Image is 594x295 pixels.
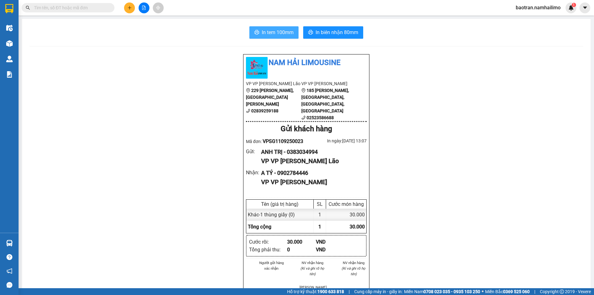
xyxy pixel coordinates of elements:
div: Cước món hàng [328,201,365,207]
span: question-circle [6,254,12,260]
li: VP VP [PERSON_NAME] [301,80,357,87]
span: Miền Bắc [485,288,530,295]
li: VP VP [PERSON_NAME] Lão [246,80,301,87]
div: 0 [287,246,316,254]
span: file-add [142,6,146,10]
div: Gửi : [246,148,261,155]
span: environment [301,88,306,93]
span: printer [308,30,313,36]
div: VND [316,238,345,246]
button: aim [153,2,164,13]
span: Hỗ trợ kỹ thuật: [287,288,344,295]
li: NV nhận hàng [340,260,367,266]
span: environment [246,88,250,93]
div: Cước rồi : [249,238,287,246]
div: ANH TRỊ - 0383034994 [261,148,362,156]
span: plus [127,6,132,10]
input: Tìm tên, số ĐT hoặc mã đơn [34,4,107,11]
sup: 1 [572,3,576,7]
div: SL [315,201,324,207]
button: caret-down [579,2,590,13]
span: 1 [318,224,321,230]
img: logo-vxr [5,4,13,13]
span: 30.000 [350,224,365,230]
strong: 1900 633 818 [317,289,344,294]
span: baotran.namhailimo [511,4,566,11]
div: 30.000 [287,238,316,246]
span: 1 [573,3,575,7]
span: In tem 100mm [262,28,294,36]
div: In ngày: [DATE] 13:07 [306,137,367,144]
span: Khác - 1 thùng giấy (0) [248,212,295,218]
span: phone [246,109,250,113]
img: icon-new-feature [568,5,574,11]
span: copyright [560,289,564,294]
strong: 0708 023 035 - 0935 103 250 [424,289,480,294]
img: warehouse-icon [6,240,13,246]
span: printer [254,30,259,36]
span: Miền Nam [404,288,480,295]
div: VP VP [PERSON_NAME] Lão [261,156,362,166]
div: Gửi khách hàng [246,123,367,135]
img: logo.jpg [246,57,268,79]
div: A TÝ - 0902784446 [261,169,362,177]
span: In biên nhận 80mm [316,28,358,36]
span: Cung cấp máy in - giấy in: [354,288,402,295]
button: printerIn tem 100mm [249,26,299,39]
div: VP VP [PERSON_NAME] [261,177,362,187]
span: notification [6,268,12,274]
li: Nam Hải Limousine [246,57,367,69]
i: (Kí và ghi rõ họ tên) [342,266,365,276]
span: caret-down [582,5,588,11]
span: | [534,288,535,295]
b: 02523586688 [307,115,334,120]
b: 229 [PERSON_NAME], [GEOGRAPHIC_DATA][PERSON_NAME] [246,88,294,106]
div: Tổng phải thu : [249,246,287,254]
li: Người gửi hàng xác nhận [258,260,285,271]
span: aim [156,6,160,10]
li: NV nhận hàng [299,260,326,266]
li: [PERSON_NAME] [299,284,326,290]
b: 185 [PERSON_NAME], [GEOGRAPHIC_DATA], [GEOGRAPHIC_DATA], [GEOGRAPHIC_DATA] [301,88,349,113]
div: 30.000 [326,209,366,221]
div: Tên (giá trị hàng) [248,201,312,207]
span: | [349,288,350,295]
div: Mã đơn: [246,137,306,145]
button: file-add [139,2,149,13]
img: warehouse-icon [6,56,13,62]
strong: 0369 525 060 [503,289,530,294]
div: VND [316,246,345,254]
span: ⚪️ [482,290,484,293]
span: VPSG1109250023 [263,138,303,144]
img: warehouse-icon [6,25,13,31]
div: Nhận : [246,169,261,176]
span: Tổng cộng [248,224,271,230]
i: (Kí và ghi rõ họ tên) [300,266,324,276]
img: solution-icon [6,71,13,78]
b: 02839259188 [251,108,278,113]
img: warehouse-icon [6,40,13,47]
span: message [6,282,12,288]
button: printerIn biên nhận 80mm [303,26,363,39]
button: plus [124,2,135,13]
span: search [26,6,30,10]
span: phone [301,115,306,120]
div: 1 [314,209,326,221]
